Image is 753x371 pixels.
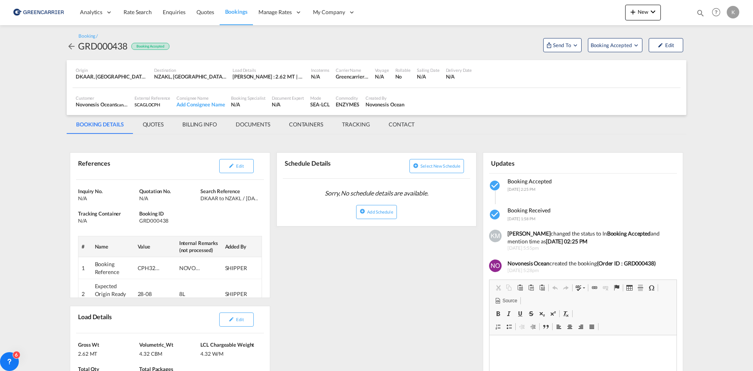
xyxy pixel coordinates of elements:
[564,322,575,332] a: Center
[200,348,260,357] div: 4.32 W/M
[493,322,504,332] a: Insert/Remove Numbered List
[92,257,135,279] td: Booking Reference
[409,159,464,173] button: icon-plus-circleSelect new schedule
[272,101,304,108] div: N/A
[78,210,121,217] span: Tracking Container
[515,309,526,319] a: Underline (Ctrl+U)
[600,283,611,293] a: Unlink
[649,38,683,52] button: icon-pencilEdit
[507,230,551,237] b: [PERSON_NAME]
[313,8,345,16] span: My Company
[139,210,164,217] span: Booking ID
[625,5,661,20] button: icon-plus 400-fgNewicon-chevron-down
[333,115,379,134] md-tab-item: TRACKING
[196,9,214,15] span: Quotes
[200,195,260,202] div: DKAAR to NZAKL / 25 Aug 2025
[67,115,424,134] md-pagination-wrapper: Use the left and right arrow keys to navigate between tabs
[547,309,558,319] a: Superscript
[176,95,225,101] div: Consignee Name
[588,38,642,52] button: Open demo menu
[395,73,411,80] div: No
[709,5,727,20] div: Help
[413,163,418,168] md-icon: icon-plus-circle
[222,257,262,279] td: SHIPPER
[589,283,600,293] a: Link (Ctrl+K)
[76,67,148,73] div: Origin
[76,101,128,108] div: Novonesis Ocean
[236,163,244,168] span: Edit
[709,5,723,19] span: Help
[395,67,411,73] div: Rollable
[560,283,571,293] a: Redo (Ctrl+Y)
[12,4,65,21] img: b0b18ec08afe11efb1d4932555f5f09d.png
[231,95,265,101] div: Booking Specialist
[507,267,671,274] span: [DATE] 5:28pm
[80,8,102,16] span: Analytics
[417,67,440,73] div: Sailing Date
[92,236,135,257] th: Name
[489,208,502,221] md-icon: icon-checkbox-marked-circle
[229,316,234,322] md-icon: icon-pencil
[356,205,397,219] button: icon-plus-circleAdd Schedule
[507,245,671,252] span: [DATE] 5:55pm
[200,342,254,348] span: LCL Chargeable Weight
[646,283,657,293] a: Insert Special Character
[336,95,359,101] div: Commodity
[138,290,161,298] div: 28-08
[135,236,176,257] th: Value
[552,41,572,49] span: Send To
[336,73,369,80] div: Greencarrier Consolidators
[283,156,375,175] div: Schedule Details
[229,163,234,168] md-icon: icon-pencil
[504,309,515,319] a: Italic (Ctrl+I)
[501,298,517,304] span: Source
[76,73,148,80] div: DKAAR, Aarhus, Denmark, Northern Europe, Europe
[133,115,173,134] md-tab-item: QUOTES
[366,95,405,101] div: Created By
[560,309,571,319] a: Remove Format
[311,67,329,73] div: Incoterms
[507,216,535,221] span: [DATE] 1:58 PM
[336,101,359,108] div: ENZYMES
[493,283,504,293] a: Cut (Ctrl+X)
[553,322,564,332] a: Align Left
[76,309,115,330] div: Load Details
[611,283,622,293] a: Anchor
[493,296,519,306] a: Source
[222,236,262,257] th: Added By
[727,6,739,18] div: K
[507,207,551,214] span: Booking Received
[219,159,254,173] button: icon-pencilEdit
[115,101,162,108] span: Scan Global Logistics A/S
[504,322,515,332] a: Insert/Remove Bulleted List
[420,163,460,168] span: Select new schedule
[493,309,504,319] a: Bold (Ctrl+B)
[446,67,472,73] div: Delivery Date
[179,264,203,272] div: NOVONESIS
[139,217,198,224] div: GRD000438
[139,348,198,357] div: 4.32 CBM
[489,260,502,272] img: Ygrk3AAAABklEQVQDAFF8c5fyQb5PAAAAAElFTkSuQmCC
[489,230,502,242] img: +tyfMPAAAABklEQVQDABaPBaZru80IAAAAAElFTkSuQmCC
[375,67,389,73] div: Voyage
[586,322,597,332] a: Justify
[575,322,586,332] a: Align Right
[92,279,135,309] td: Expected Origin Ready Date
[696,9,705,17] md-icon: icon-magnify
[280,115,333,134] md-tab-item: CONTAINERS
[154,67,226,73] div: Destination
[507,178,552,185] span: Booking Accepted
[67,115,133,134] md-tab-item: BOOKING DETAILS
[360,208,365,214] md-icon: icon-plus-circle
[154,73,226,80] div: NZAKL, Auckland, New Zealand, Oceania, Oceania
[628,7,638,16] md-icon: icon-plus 400-fg
[226,115,280,134] md-tab-item: DOCUMENTS
[540,322,551,332] a: Block Quote
[78,188,103,194] span: Inquiry No.
[607,230,651,237] b: Booking Accepted
[537,309,547,319] a: Subscript
[76,156,168,176] div: References
[504,283,515,293] a: Copy (Ctrl+C)
[367,209,393,214] span: Add Schedule
[258,8,292,16] span: Manage Rates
